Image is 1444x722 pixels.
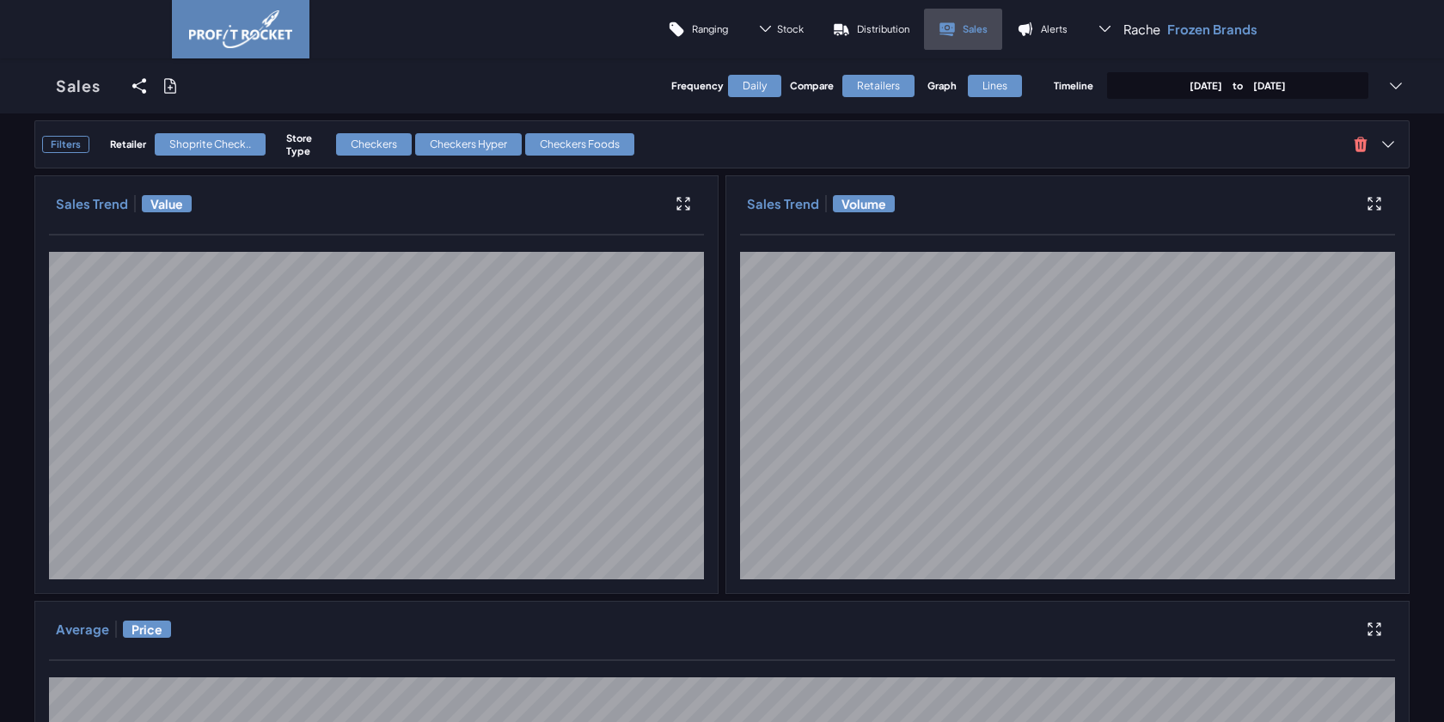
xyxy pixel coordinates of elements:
[1167,21,1257,38] p: Frozen Brands
[142,195,192,212] span: Value
[790,79,834,92] h4: Compare
[653,9,743,50] a: Ranging
[842,75,915,97] div: Retailers
[833,195,895,212] span: Volume
[728,75,781,97] div: Daily
[927,79,959,92] h4: Graph
[336,133,412,156] div: Checkers
[189,10,292,48] img: image
[968,75,1022,97] div: Lines
[1002,9,1082,50] a: Alerts
[924,9,1002,50] a: Sales
[1222,79,1253,91] span: to
[123,621,171,638] span: Price
[110,138,146,150] h4: Retailer
[1190,79,1286,92] p: [DATE] [DATE]
[286,132,327,157] h4: Store Type
[692,22,728,35] p: Ranging
[777,22,804,35] span: Stock
[525,133,634,156] div: Checkers Foods
[963,22,988,35] p: Sales
[671,79,719,92] h4: Frequency
[1054,79,1093,92] h4: Timeline
[1041,22,1068,35] p: Alerts
[857,22,909,35] p: Distribution
[56,195,128,212] h3: Sales Trend
[1123,21,1160,38] span: Rache
[34,58,122,113] a: Sales
[747,195,819,212] h3: Sales Trend
[56,621,109,638] h3: Average
[415,133,522,156] div: Checkers Hyper
[155,133,266,156] div: Shoprite Check..
[42,136,89,153] h3: Filters
[818,9,924,50] a: Distribution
